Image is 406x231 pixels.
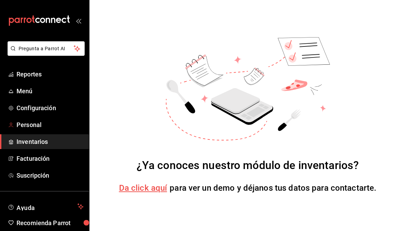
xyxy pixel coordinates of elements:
[17,218,84,228] span: Recomienda Parrot
[5,50,85,57] a: Pregunta a Parrot AI
[19,45,74,52] span: Pregunta a Parrot AI
[17,70,84,79] span: Reportes
[17,202,75,211] span: Ayuda
[8,41,85,56] button: Pregunta a Parrot AI
[17,154,84,163] span: Facturación
[17,86,84,96] span: Menú
[17,120,84,129] span: Personal
[170,183,376,193] span: para ver un demo y déjanos tus datos para contactarte.
[17,103,84,113] span: Configuración
[17,171,84,180] span: Suscripción
[17,137,84,146] span: Inventarios
[119,183,167,193] a: Da click aquí
[76,18,81,23] button: open_drawer_menu
[137,157,359,174] div: ¿Ya conoces nuestro módulo de inventarios?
